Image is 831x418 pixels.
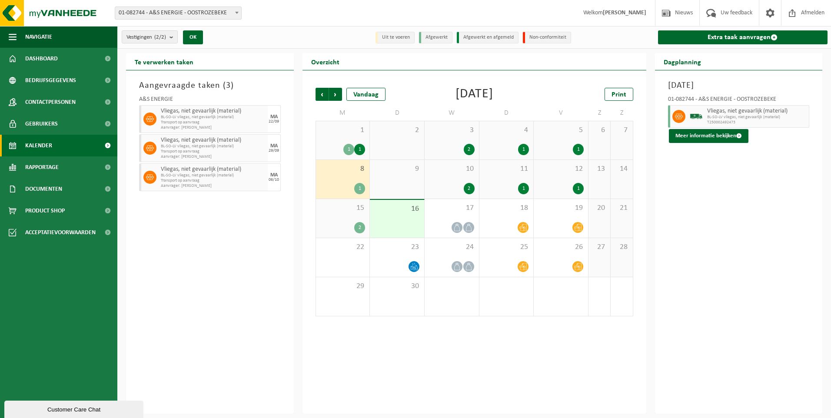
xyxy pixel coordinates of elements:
span: 10 [429,164,475,174]
td: W [425,105,479,121]
span: Aanvrager: [PERSON_NAME] [161,154,266,159]
span: 4 [484,126,529,135]
span: Dashboard [25,48,58,70]
span: Product Shop [25,200,65,222]
span: Vliegas, niet gevaarlijk (material) [161,108,266,115]
span: Vliegas, niet gevaarlijk (material) [707,108,807,115]
div: MA [270,173,278,178]
span: 18 [484,203,529,213]
li: Afgewerkt en afgemeld [457,32,519,43]
button: OK [183,30,203,44]
span: Volgende [329,88,342,101]
span: Contactpersonen [25,91,76,113]
span: 01-082744 - A&S ENERGIE - OOSTROZEBEKE [115,7,242,20]
span: Transport op aanvraag [161,120,266,125]
div: 1 [518,183,529,194]
h3: Aangevraagde taken ( ) [139,79,281,92]
span: 24 [429,242,475,252]
span: Documenten [25,178,62,200]
count: (2/2) [154,34,166,40]
span: Vliegas, niet gevaarlijk (material) [161,166,266,173]
td: Z [588,105,611,121]
div: 29/09 [269,149,279,153]
div: 01-082744 - A&S ENERGIE - OOSTROZEBEKE [668,96,810,105]
div: MA [270,143,278,149]
div: 2 [464,144,475,155]
strong: [PERSON_NAME] [603,10,646,16]
td: Z [611,105,633,121]
span: Transport op aanvraag [161,149,266,154]
img: BL-SO-LV [690,110,703,123]
div: 2 [354,222,365,233]
h3: [DATE] [668,79,810,92]
span: 23 [374,242,420,252]
span: 26 [538,242,584,252]
span: Aanvrager: [PERSON_NAME] [161,125,266,130]
div: 1 [354,183,365,194]
div: [DATE] [455,88,493,101]
span: 3 [429,126,475,135]
li: Non-conformiteit [523,32,571,43]
li: Uit te voeren [376,32,415,43]
span: Acceptatievoorwaarden [25,222,96,243]
span: 29 [320,282,366,291]
span: 13 [593,164,606,174]
span: 6 [593,126,606,135]
span: Aanvrager: [PERSON_NAME] [161,183,266,189]
h2: Overzicht [302,53,348,70]
span: 14 [615,164,628,174]
span: Bedrijfsgegevens [25,70,76,91]
span: Navigatie [25,26,52,48]
span: Gebruikers [25,113,58,135]
span: BL-SO-LV vliegas, niet gevaarlijk (material) [161,173,266,178]
span: 25 [484,242,529,252]
span: 28 [615,242,628,252]
div: 2 [464,183,475,194]
span: Kalender [25,135,52,156]
div: 22/09 [269,119,279,124]
span: 21 [615,203,628,213]
td: V [534,105,588,121]
h2: Dagplanning [655,53,710,70]
span: 17 [429,203,475,213]
span: 27 [593,242,606,252]
span: 20 [593,203,606,213]
span: 30 [374,282,420,291]
button: Meer informatie bekijken [669,129,748,143]
div: A&S ENERGIE [139,96,281,105]
span: 9 [374,164,420,174]
a: Print [605,88,633,101]
td: D [479,105,534,121]
h2: Te verwerken taken [126,53,202,70]
span: BL-SO-LV vliegas, niet gevaarlijk (material) [707,115,807,120]
span: Rapportage [25,156,59,178]
button: Vestigingen(2/2) [122,30,178,43]
span: BL-SO-LV vliegas, niet gevaarlijk (material) [161,115,266,120]
div: MA [270,114,278,119]
div: 1 [354,144,365,155]
span: 19 [538,203,584,213]
a: Extra taak aanvragen [658,30,828,44]
span: 15 [320,203,366,213]
span: 12 [538,164,584,174]
span: Vliegas, niet gevaarlijk (material) [161,137,266,144]
span: 22 [320,242,366,252]
div: 1 [343,144,354,155]
span: 01-082744 - A&S ENERGIE - OOSTROZEBEKE [115,7,241,19]
span: Print [612,91,626,98]
span: 2 [374,126,420,135]
span: Vorige [316,88,329,101]
span: Vestigingen [126,31,166,44]
span: 11 [484,164,529,174]
li: Afgewerkt [419,32,452,43]
div: 1 [573,183,584,194]
td: D [370,105,425,121]
div: 1 [573,144,584,155]
div: 1 [518,144,529,155]
span: 7 [615,126,628,135]
div: 06/10 [269,178,279,182]
span: T250002492473 [707,120,807,125]
span: 3 [226,81,231,90]
span: Transport op aanvraag [161,178,266,183]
